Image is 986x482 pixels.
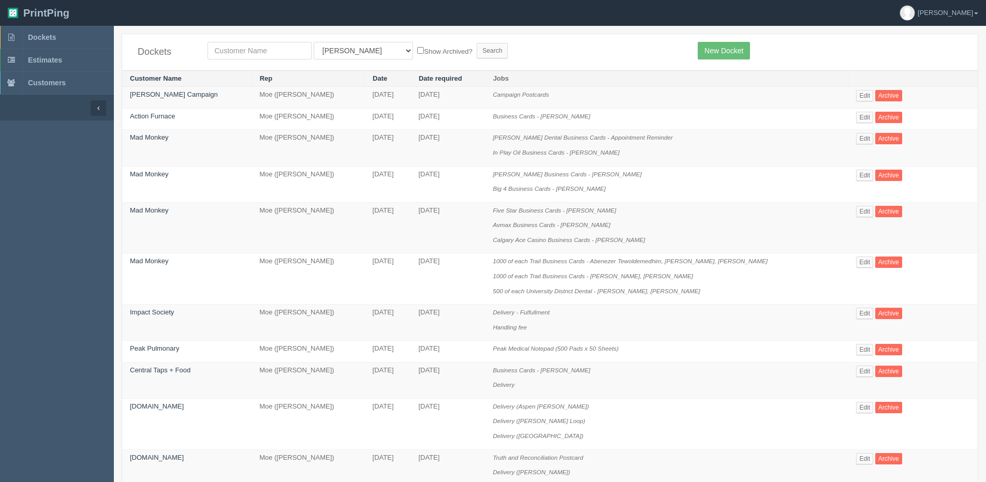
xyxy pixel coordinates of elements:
[856,90,873,101] a: Edit
[410,130,485,166] td: [DATE]
[208,42,312,59] input: Customer Name
[365,130,411,166] td: [DATE]
[365,108,411,130] td: [DATE]
[493,134,673,141] i: [PERSON_NAME] Dental Business Cards - Appointment Reminder
[875,344,902,355] a: Archive
[252,166,364,202] td: Moe ([PERSON_NAME])
[252,341,364,363] td: Moe ([PERSON_NAME])
[493,288,700,294] i: 500 of each University District Dental - [PERSON_NAME], [PERSON_NAME]
[493,403,589,410] i: Delivery (Aspen [PERSON_NAME])
[365,253,411,305] td: [DATE]
[252,108,364,130] td: Moe ([PERSON_NAME])
[493,367,590,373] i: Business Cards - [PERSON_NAME]
[410,253,485,305] td: [DATE]
[856,308,873,319] a: Edit
[130,112,175,120] a: Action Furnace
[875,133,902,144] a: Archive
[252,253,364,305] td: Moe ([PERSON_NAME])
[493,273,693,279] i: 1000 of each Trail Business Cards - [PERSON_NAME], [PERSON_NAME]
[365,362,411,398] td: [DATE]
[493,171,642,177] i: [PERSON_NAME] Business Cards - [PERSON_NAME]
[252,362,364,398] td: Moe ([PERSON_NAME])
[130,170,168,178] a: Mad Monkey
[493,185,606,192] i: Big 4 Business Cards - [PERSON_NAME]
[875,402,902,413] a: Archive
[130,133,168,141] a: Mad Monkey
[130,74,182,82] a: Customer Name
[477,43,508,58] input: Search
[875,308,902,319] a: Archive
[875,90,902,101] a: Archive
[856,206,873,217] a: Edit
[493,432,583,439] i: Delivery ([GEOGRAPHIC_DATA])
[365,341,411,363] td: [DATE]
[417,45,472,57] label: Show Archived?
[252,398,364,449] td: Moe ([PERSON_NAME])
[410,108,485,130] td: [DATE]
[260,74,273,82] a: Rep
[875,453,902,464] a: Archive
[28,33,56,41] span: Dockets
[493,417,585,424] i: Delivery ([PERSON_NAME] Loop)
[493,221,610,228] i: Avmax Business Cards - [PERSON_NAME]
[130,454,184,461] a: [DOMAIN_NAME]
[856,402,873,413] a: Edit
[875,257,902,268] a: Archive
[410,166,485,202] td: [DATE]
[875,170,902,181] a: Archive
[856,366,873,377] a: Edit
[493,91,549,98] i: Campaign Postcards
[493,149,620,156] i: In Play Oil Business Cards - [PERSON_NAME]
[28,79,66,87] span: Customers
[365,305,411,341] td: [DATE]
[410,341,485,363] td: [DATE]
[875,206,902,217] a: Archive
[130,91,218,98] a: [PERSON_NAME] Campaign
[252,87,364,109] td: Moe ([PERSON_NAME])
[130,366,190,374] a: Central Taps + Food
[856,344,873,355] a: Edit
[365,166,411,202] td: [DATE]
[485,70,848,87] th: Jobs
[365,202,411,253] td: [DATE]
[493,236,645,243] i: Calgary Ace Casino Business Cards - [PERSON_NAME]
[252,202,364,253] td: Moe ([PERSON_NAME])
[130,206,168,214] a: Mad Monkey
[493,309,550,315] i: Delivery - Fulfullment
[138,47,192,57] h4: Dockets
[373,74,387,82] a: Date
[875,366,902,377] a: Archive
[493,381,514,388] i: Delivery
[493,454,583,461] i: Truth and Reconciliation Postcard
[856,133,873,144] a: Edit
[493,469,570,475] i: Delivery ([PERSON_NAME])
[8,8,18,18] img: logo-3e63b451c926e2ac314895c53de4908e5d424f24456219fb08d385ab2e579770.png
[698,42,750,59] a: New Docket
[856,112,873,123] a: Edit
[410,305,485,341] td: [DATE]
[493,345,619,352] i: Peak Medical Notepad (500 Pads x 50 Sheets)
[493,324,527,330] i: Handling fee
[130,308,174,316] a: Impact Society
[875,112,902,123] a: Archive
[130,402,184,410] a: [DOMAIN_NAME]
[493,113,590,119] i: Business Cards - [PERSON_NAME]
[856,257,873,268] a: Edit
[493,207,616,214] i: Five Star Business Cards - [PERSON_NAME]
[365,398,411,449] td: [DATE]
[410,398,485,449] td: [DATE]
[130,344,179,352] a: Peak Pulmonary
[410,362,485,398] td: [DATE]
[130,257,168,265] a: Mad Monkey
[252,130,364,166] td: Moe ([PERSON_NAME])
[410,87,485,109] td: [DATE]
[856,170,873,181] a: Edit
[419,74,462,82] a: Date required
[365,87,411,109] td: [DATE]
[410,202,485,253] td: [DATE]
[900,6,915,20] img: avatar_default-7531ab5dedf162e01f1e0bb0964e6a185e93c5c22dfe317fb01d7f8cd2b1632c.jpg
[417,47,424,54] input: Show Archived?
[856,453,873,464] a: Edit
[28,56,62,64] span: Estimates
[493,258,768,264] i: 1000 of each Trail Business Cards - Abenezer Tewoldemedhim, [PERSON_NAME], [PERSON_NAME]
